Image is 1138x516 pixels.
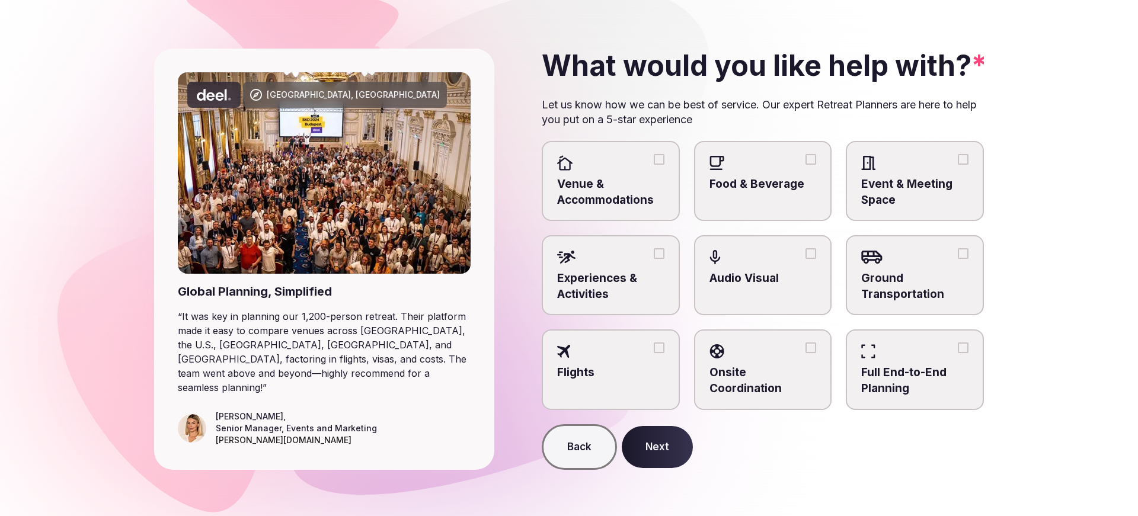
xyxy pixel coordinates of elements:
button: Next [622,426,693,469]
button: Event & Meeting Space [958,154,968,165]
button: Onsite Coordination [805,342,816,353]
div: Global Planning, Simplified [178,283,471,300]
img: Triana Jewell-Lujan [178,414,206,443]
span: Onsite Coordination [709,365,817,396]
button: Full End-to-End Planning [958,342,968,353]
div: [GEOGRAPHIC_DATA], [GEOGRAPHIC_DATA] [267,89,440,101]
button: Flights [654,342,664,353]
button: Food & Beverage [805,154,816,165]
button: Audio Visual [805,248,816,259]
div: Senior Manager, Events and Marketing [216,422,377,434]
span: Ground Transportation [861,271,968,302]
button: Back [542,424,617,470]
span: Venue & Accommodations [557,177,664,208]
button: Experiences & Activities [654,248,664,259]
h2: What would you like help with? [542,49,984,83]
button: Ground Transportation [958,248,968,259]
button: Venue & Accommodations [654,154,664,165]
figcaption: , [216,411,377,446]
img: Punta Umbria, Spain [178,72,471,274]
span: Food & Beverage [709,177,817,193]
p: Let us know how we can be best of service. Our expert Retreat Planners are here to help you put o... [542,97,984,127]
span: Experiences & Activities [557,271,664,302]
svg: Deel company logo [197,89,231,101]
span: Flights [557,365,664,381]
span: Full End-to-End Planning [861,365,968,396]
span: Audio Visual [709,271,817,287]
div: [PERSON_NAME][DOMAIN_NAME] [216,434,377,446]
span: Event & Meeting Space [861,177,968,208]
cite: [PERSON_NAME] [216,411,283,421]
blockquote: “ It was key in planning our 1,200-person retreat. Their platform made it easy to compare venues ... [178,309,471,395]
